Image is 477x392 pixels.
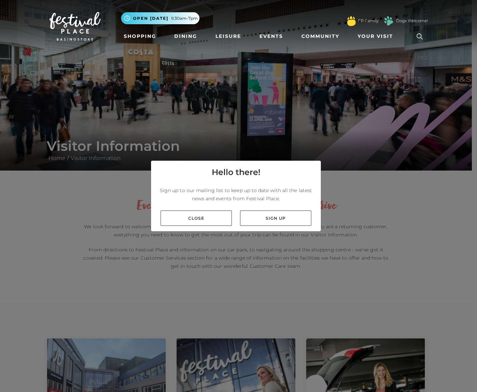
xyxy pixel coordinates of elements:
[213,30,244,43] a: Leisure
[172,30,200,43] a: Dining
[133,15,168,21] span: Open [DATE]
[171,15,198,21] span: 9.30am-7pm
[299,30,342,43] a: Community
[121,30,159,43] a: Shopping
[358,18,378,24] a: FP Family
[161,210,232,226] a: Close
[257,30,286,43] a: Events
[355,30,399,43] a: Your Visit
[156,186,315,203] p: Sign up to our mailing list to keep up to date with all the latest news and events from Festival ...
[240,210,311,226] a: Sign up
[212,166,260,178] h4: Hello there!
[358,33,393,40] span: Your Visit
[121,12,199,24] button: Open [DATE] 9.30am-7pm
[49,12,101,41] img: Festival Place Logo
[396,18,428,24] a: Dogs Welcome!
